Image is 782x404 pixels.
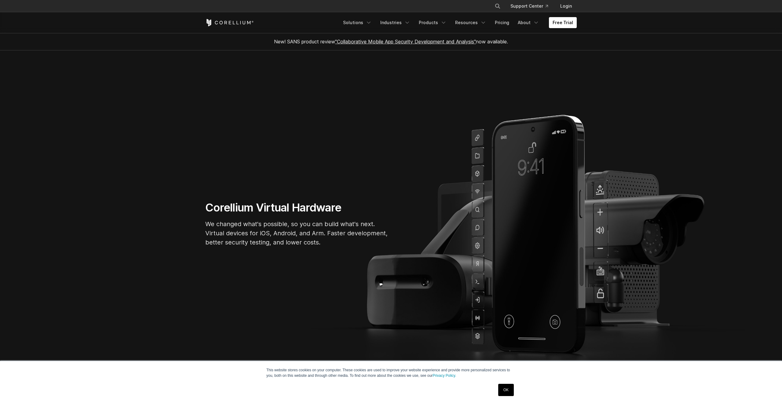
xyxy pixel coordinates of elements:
a: Solutions [339,17,375,28]
p: We changed what's possible, so you can build what's next. Virtual devices for iOS, Android, and A... [205,219,389,247]
a: Pricing [491,17,513,28]
a: Resources [451,17,490,28]
a: Products [415,17,450,28]
h1: Corellium Virtual Hardware [205,201,389,215]
div: Navigation Menu [339,17,577,28]
a: Support Center [506,1,553,12]
p: This website stores cookies on your computer. These cookies are used to improve your website expe... [266,367,516,378]
div: Navigation Menu [487,1,577,12]
a: "Collaborative Mobile App Security Development and Analysis" [335,39,476,45]
button: Search [492,1,503,12]
a: Corellium Home [205,19,254,26]
a: About [514,17,543,28]
a: Privacy Policy. [433,373,456,378]
a: OK [498,384,514,396]
a: Industries [377,17,414,28]
a: Login [555,1,577,12]
a: Free Trial [549,17,577,28]
span: New! SANS product review now available. [274,39,508,45]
